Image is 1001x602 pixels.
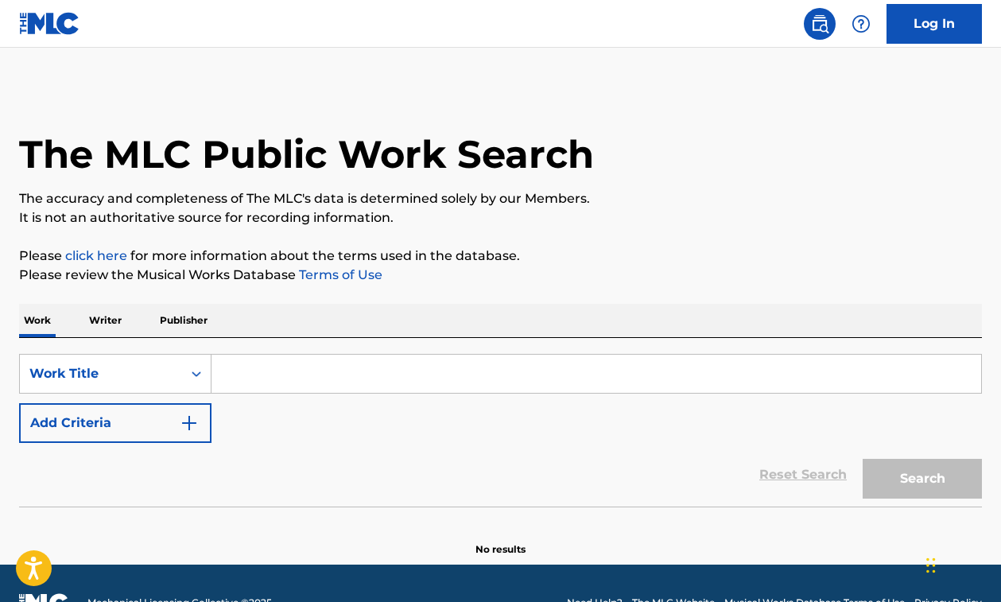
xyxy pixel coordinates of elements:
[19,189,982,208] p: The accuracy and completeness of The MLC's data is determined solely by our Members.
[19,208,982,227] p: It is not an authoritative source for recording information.
[65,248,127,263] a: click here
[155,304,212,337] p: Publisher
[19,354,982,507] form: Search Form
[19,403,211,443] button: Add Criteria
[926,542,936,589] div: Drag
[180,414,199,433] img: 9d2ae6d4665cec9f34b9.svg
[19,12,80,35] img: MLC Logo
[19,304,56,337] p: Work
[475,523,526,557] p: No results
[19,130,594,178] h1: The MLC Public Work Search
[810,14,829,33] img: search
[887,4,982,44] a: Log In
[84,304,126,337] p: Writer
[19,247,982,266] p: Please for more information about the terms used in the database.
[852,14,871,33] img: help
[845,8,877,40] div: Help
[296,267,382,282] a: Terms of Use
[804,8,836,40] a: Public Search
[19,266,982,285] p: Please review the Musical Works Database
[921,526,1001,602] iframe: Chat Widget
[29,364,173,383] div: Work Title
